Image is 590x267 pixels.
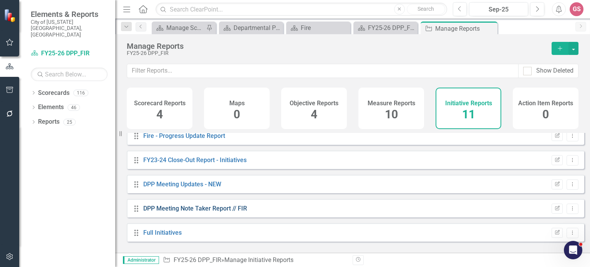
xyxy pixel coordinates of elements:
[143,181,221,188] a: DPP Meeting Updates - NEW
[301,23,348,33] div: Fire
[518,100,573,107] h4: Action Item Reports
[127,50,544,56] div: FY25-26 DPP_FIR
[288,23,348,33] a: Fire
[221,23,281,33] a: Departmental Performance Plans - 3 Columns
[73,90,88,96] div: 116
[311,108,317,121] span: 4
[407,4,445,15] button: Search
[174,256,221,264] a: FY25-26 DPP_FIR
[156,3,447,16] input: Search ClearPoint...
[435,24,496,33] div: Manage Reports
[385,108,398,121] span: 10
[570,2,583,16] button: GS
[469,2,528,16] button: Sep-25
[143,156,247,164] a: FY23-24 Close-Out Report - Initiatives
[63,119,76,125] div: 25
[38,118,60,126] a: Reports
[31,10,108,19] span: Elements & Reports
[445,100,492,107] h4: Initiative Reports
[31,19,108,38] small: City of [US_STATE][GEOGRAPHIC_DATA], [GEOGRAPHIC_DATA]
[462,108,475,121] span: 11
[4,8,17,22] img: ClearPoint Strategy
[290,100,338,107] h4: Objective Reports
[127,64,519,78] input: Filter Reports...
[472,5,525,14] div: Sep-25
[355,23,416,33] a: FY25-26 DPP_FIR
[123,256,159,264] span: Administrator
[143,229,182,236] a: Full Initiatives
[368,100,415,107] h4: Measure Reports
[542,108,549,121] span: 0
[564,241,582,259] iframe: Intercom live chat
[368,23,416,33] div: FY25-26 DPP_FIR
[234,23,281,33] div: Departmental Performance Plans - 3 Columns
[143,205,247,212] a: DPP Meeting Note Taker Report // FIR
[38,89,70,98] a: Scorecards
[156,108,163,121] span: 4
[127,42,544,50] div: Manage Reports
[163,256,347,265] div: » Manage Initiative Reports
[38,103,64,112] a: Elements
[229,100,245,107] h4: Maps
[166,23,204,33] div: Manage Scorecards
[134,100,186,107] h4: Scorecard Reports
[418,6,434,12] span: Search
[234,108,240,121] span: 0
[536,66,573,75] div: Show Deleted
[68,104,80,111] div: 46
[31,49,108,58] a: FY25-26 DPP_FIR
[31,68,108,81] input: Search Below...
[154,23,204,33] a: Manage Scorecards
[143,132,225,139] a: Fire - Progress Update Report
